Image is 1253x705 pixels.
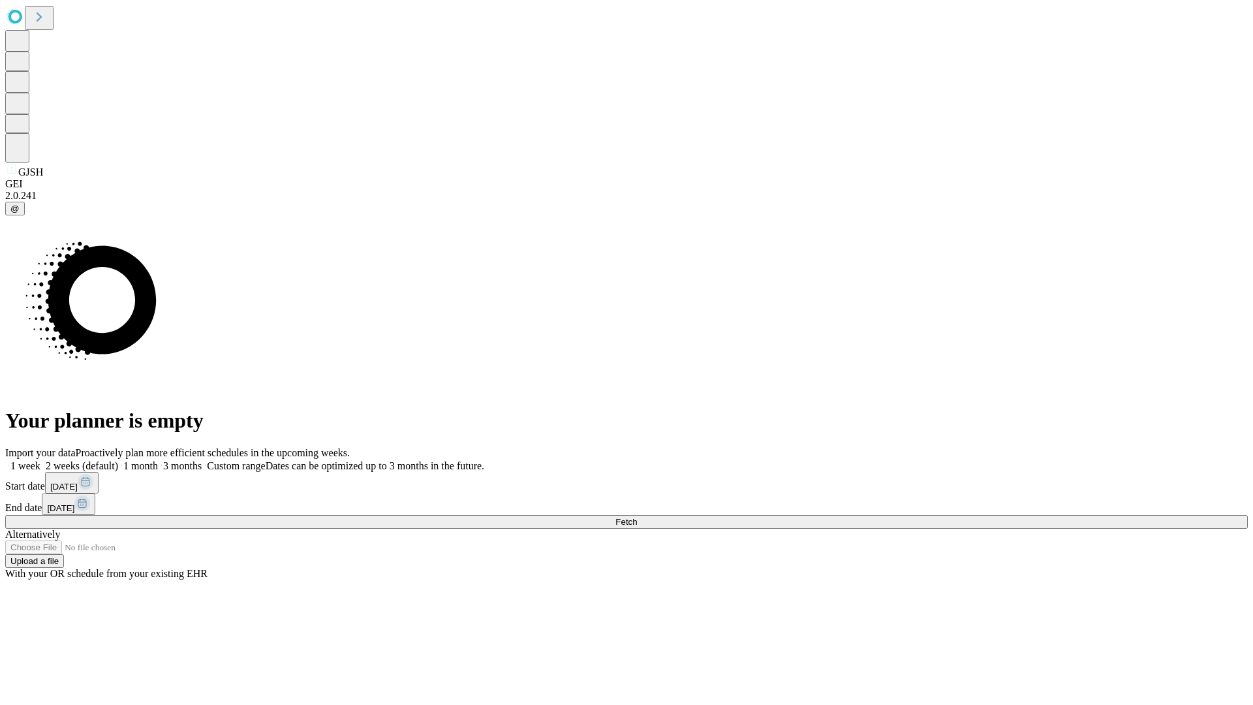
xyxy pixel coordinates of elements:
h1: Your planner is empty [5,409,1248,433]
span: Fetch [615,517,637,527]
button: [DATE] [42,493,95,515]
button: [DATE] [45,472,99,493]
span: GJSH [18,166,43,178]
span: With your OR schedule from your existing EHR [5,568,208,579]
span: Import your data [5,447,76,458]
span: Alternatively [5,529,60,540]
div: End date [5,493,1248,515]
button: @ [5,202,25,215]
span: 2 weeks (default) [46,460,118,471]
span: 1 month [123,460,158,471]
button: Fetch [5,515,1248,529]
div: 2.0.241 [5,190,1248,202]
span: Dates can be optimized up to 3 months in the future. [266,460,484,471]
span: [DATE] [50,482,78,492]
span: Proactively plan more efficient schedules in the upcoming weeks. [76,447,350,458]
span: @ [10,204,20,213]
span: Custom range [207,460,265,471]
span: 1 week [10,460,40,471]
span: [DATE] [47,503,74,513]
div: Start date [5,472,1248,493]
span: 3 months [163,460,202,471]
button: Upload a file [5,554,64,568]
div: GEI [5,178,1248,190]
